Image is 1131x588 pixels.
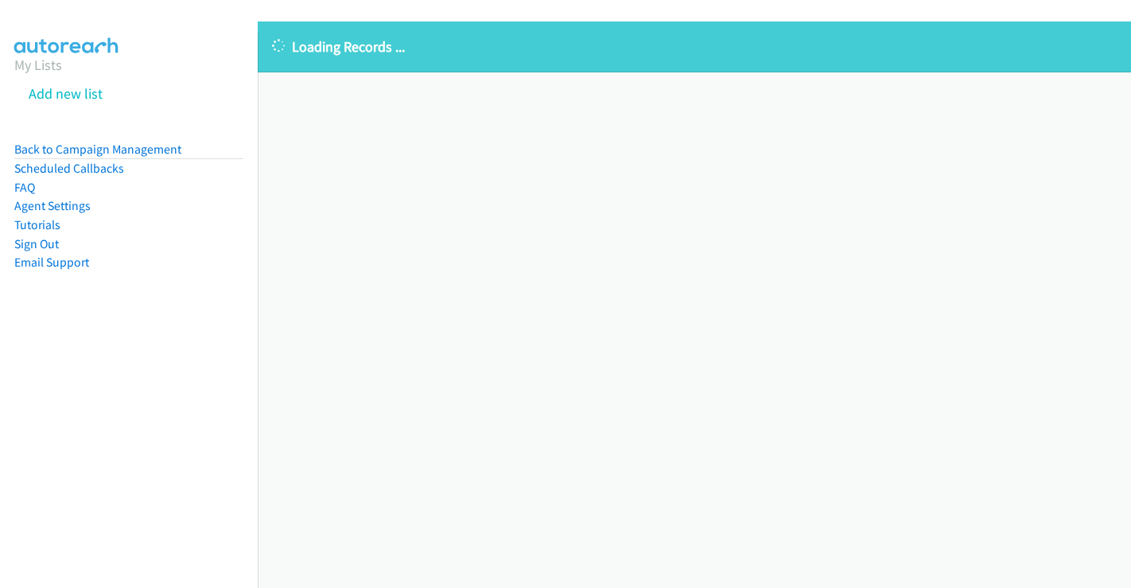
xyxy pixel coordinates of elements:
[14,236,59,251] a: Sign Out
[14,180,35,195] a: FAQ
[14,142,181,157] a: Back to Campaign Management
[272,36,1117,57] p: Loading Records ...
[14,161,124,176] a: Scheduled Callbacks
[14,255,89,270] a: Email Support
[14,198,91,213] a: Agent Settings
[14,56,62,74] a: My Lists
[29,84,103,103] a: Add new list
[14,217,60,232] a: Tutorials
